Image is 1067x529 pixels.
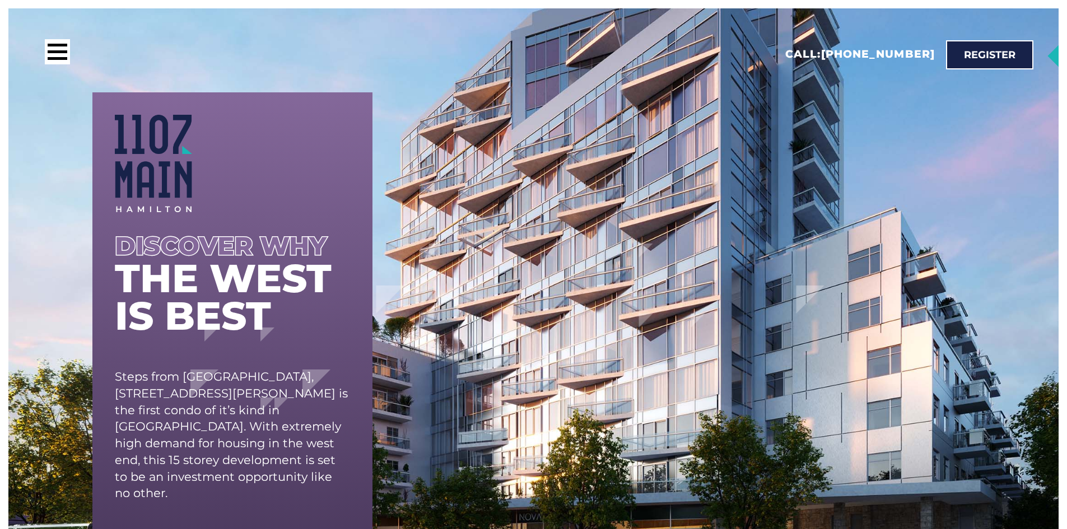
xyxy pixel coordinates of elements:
[946,40,1033,69] a: Register
[115,368,350,502] p: Steps from [GEOGRAPHIC_DATA], [STREET_ADDRESS][PERSON_NAME] is the first condo of it’s kind in [G...
[785,48,935,62] h2: Call:
[115,235,350,258] div: Discover why
[964,50,1015,60] span: Register
[821,48,935,60] a: [PHONE_NUMBER]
